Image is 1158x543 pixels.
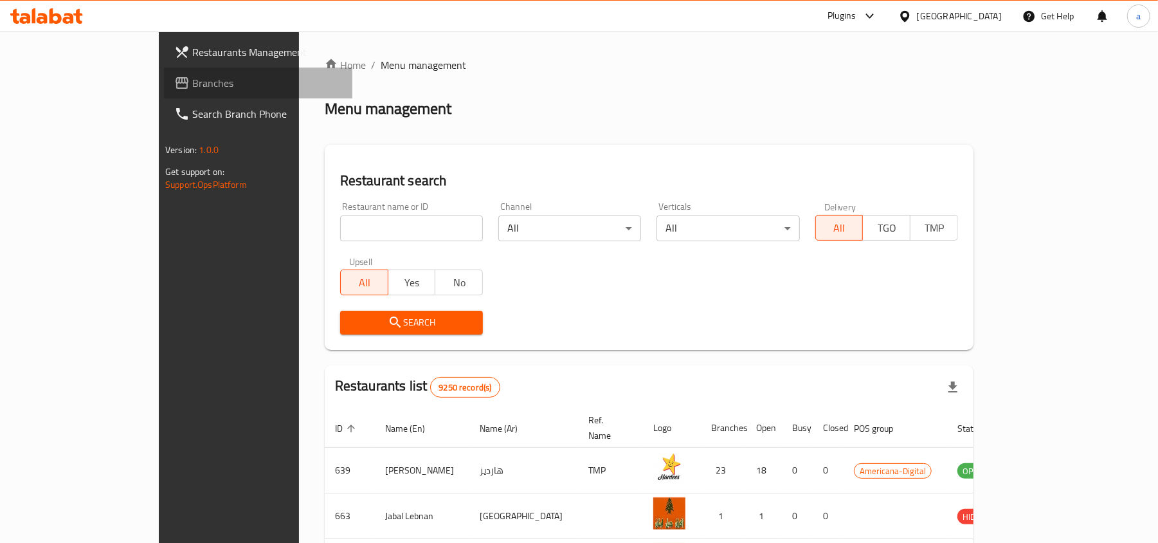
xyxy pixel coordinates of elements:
[782,493,813,539] td: 0
[340,216,483,241] input: Search for restaurant name or ID..
[164,37,352,68] a: Restaurants Management
[916,219,953,237] span: TMP
[854,421,910,436] span: POS group
[855,464,931,479] span: Americana-Digital
[469,448,578,493] td: هارديز
[578,448,643,493] td: TMP
[957,510,996,524] span: HIDDEN
[868,219,905,237] span: TGO
[588,412,628,443] span: Ref. Name
[340,311,483,335] button: Search
[782,448,813,493] td: 0
[165,163,224,180] span: Get support on:
[746,493,782,539] td: 1
[813,448,844,493] td: 0
[325,98,451,119] h2: Menu management
[388,270,436,295] button: Yes
[335,376,500,398] h2: Restaurants list
[346,273,383,292] span: All
[828,8,856,24] div: Plugins
[164,98,352,129] a: Search Branch Phone
[431,382,499,394] span: 9250 record(s)
[375,493,469,539] td: Jabal Lebnan
[375,448,469,493] td: [PERSON_NAME]
[192,75,342,91] span: Branches
[701,448,746,493] td: 23
[192,44,342,60] span: Restaurants Management
[340,171,958,190] h2: Restaurant search
[653,452,685,484] img: Hardee's
[815,215,864,241] button: All
[480,421,534,436] span: Name (Ar)
[957,463,989,479] div: OPEN
[165,142,197,158] span: Version:
[199,142,219,158] span: 1.0.0
[917,9,1002,23] div: [GEOGRAPHIC_DATA]
[325,57,973,73] nav: breadcrumb
[469,493,578,539] td: [GEOGRAPHIC_DATA]
[656,216,799,241] div: All
[1136,9,1141,23] span: a
[335,421,359,436] span: ID
[821,219,858,237] span: All
[192,106,342,122] span: Search Branch Phone
[824,202,856,211] label: Delivery
[430,377,500,398] div: Total records count
[385,421,442,436] span: Name (En)
[937,372,968,403] div: Export file
[371,57,375,73] li: /
[381,57,466,73] span: Menu management
[165,176,247,193] a: Support.OpsPlatform
[701,493,746,539] td: 1
[957,464,989,479] span: OPEN
[862,215,910,241] button: TGO
[435,270,483,295] button: No
[746,448,782,493] td: 18
[349,257,373,266] label: Upsell
[643,409,701,448] th: Logo
[350,315,473,331] span: Search
[701,409,746,448] th: Branches
[782,409,813,448] th: Busy
[653,497,685,529] img: Jabal Lebnan
[440,273,478,292] span: No
[394,273,431,292] span: Yes
[813,409,844,448] th: Closed
[813,493,844,539] td: 0
[164,68,352,98] a: Branches
[957,421,999,436] span: Status
[746,409,782,448] th: Open
[340,270,388,295] button: All
[910,215,958,241] button: TMP
[498,216,641,241] div: All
